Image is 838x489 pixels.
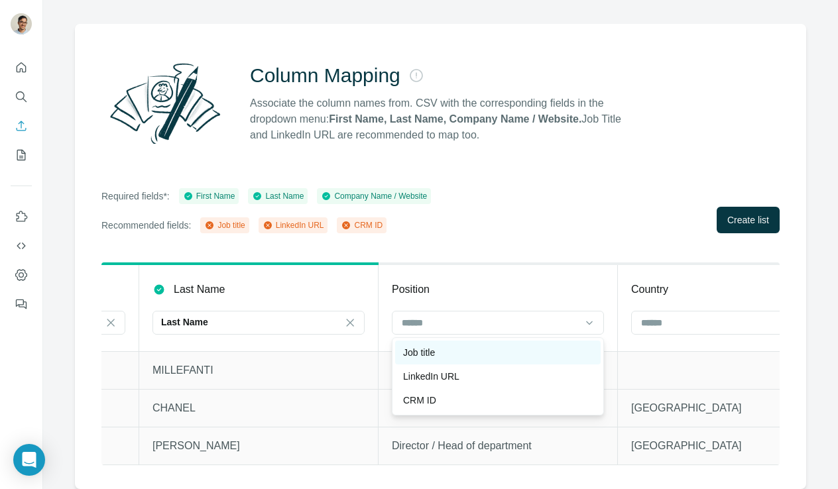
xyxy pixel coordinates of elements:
[11,85,32,109] button: Search
[204,219,245,231] div: Job title
[717,207,780,233] button: Create list
[101,190,170,203] p: Required fields*:
[13,444,45,476] div: Open Intercom Messenger
[174,282,225,298] p: Last Name
[329,113,581,125] strong: First Name, Last Name, Company Name / Website.
[161,315,208,329] p: Last Name
[392,282,430,298] p: Position
[152,362,365,378] p: MILLEFANTI
[250,64,400,87] h2: Column Mapping
[11,143,32,167] button: My lists
[263,219,324,231] div: LinkedIn URL
[631,282,668,298] p: Country
[392,438,604,454] p: Director / Head of department
[11,13,32,34] img: Avatar
[321,190,427,202] div: Company Name / Website
[101,219,191,232] p: Recommended fields:
[101,56,229,151] img: Surfe Illustration - Column Mapping
[403,346,435,359] p: Job title
[403,394,436,407] p: CRM ID
[152,438,365,454] p: [PERSON_NAME]
[727,213,769,227] span: Create list
[11,56,32,80] button: Quick start
[11,114,32,138] button: Enrich CSV
[11,234,32,258] button: Use Surfe API
[183,190,235,202] div: First Name
[11,263,32,287] button: Dashboard
[11,292,32,316] button: Feedback
[403,370,459,383] p: LinkedIn URL
[252,190,304,202] div: Last Name
[11,205,32,229] button: Use Surfe on LinkedIn
[341,219,383,231] div: CRM ID
[152,400,365,416] p: CHANEL
[250,95,633,143] p: Associate the column names from. CSV with the corresponding fields in the dropdown menu: Job Titl...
